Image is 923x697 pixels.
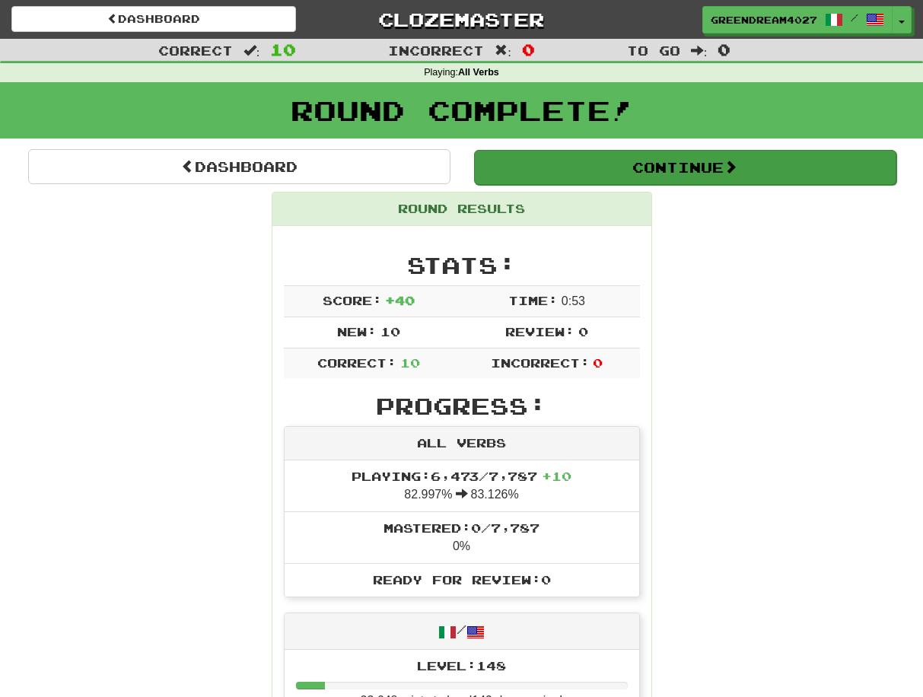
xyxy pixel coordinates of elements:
span: Ready for Review: 0 [373,572,551,587]
a: Dashboard [28,149,450,184]
div: All Verbs [285,427,639,460]
span: Mastered: 0 / 7,787 [384,520,539,535]
span: 10 [400,355,420,370]
span: : [243,44,260,57]
span: + 40 [385,293,415,307]
span: New: [337,324,377,339]
span: + 10 [542,469,571,483]
a: GreenDream4027 / [702,6,893,33]
span: Incorrect: [491,355,590,370]
span: 10 [270,40,296,59]
h2: Stats: [284,253,640,278]
div: / [285,613,639,649]
span: Incorrect [388,43,484,58]
span: Level: 148 [417,658,506,673]
div: Round Results [272,193,651,226]
span: Correct: [317,355,396,370]
span: / [851,12,858,23]
h2: Progress: [284,393,640,419]
span: To go [627,43,680,58]
li: 82.997% 83.126% [285,460,639,512]
span: Playing: 6,473 / 7,787 [352,469,571,483]
span: Time: [508,293,558,307]
a: Clozemaster [319,6,603,33]
h1: Round Complete! [5,95,918,126]
span: 0 [593,355,603,370]
span: Review: [505,324,574,339]
a: Dashboard [11,6,296,32]
li: 0% [285,511,639,564]
span: : [691,44,708,57]
span: 0 [718,40,730,59]
strong: All Verbs [458,67,499,78]
span: 0 : 53 [562,294,585,307]
span: 0 [522,40,535,59]
span: GreenDream4027 [711,13,817,27]
span: : [495,44,511,57]
span: 0 [578,324,588,339]
span: Correct [158,43,233,58]
button: Continue [474,150,896,185]
span: 10 [380,324,400,339]
span: Score: [323,293,382,307]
